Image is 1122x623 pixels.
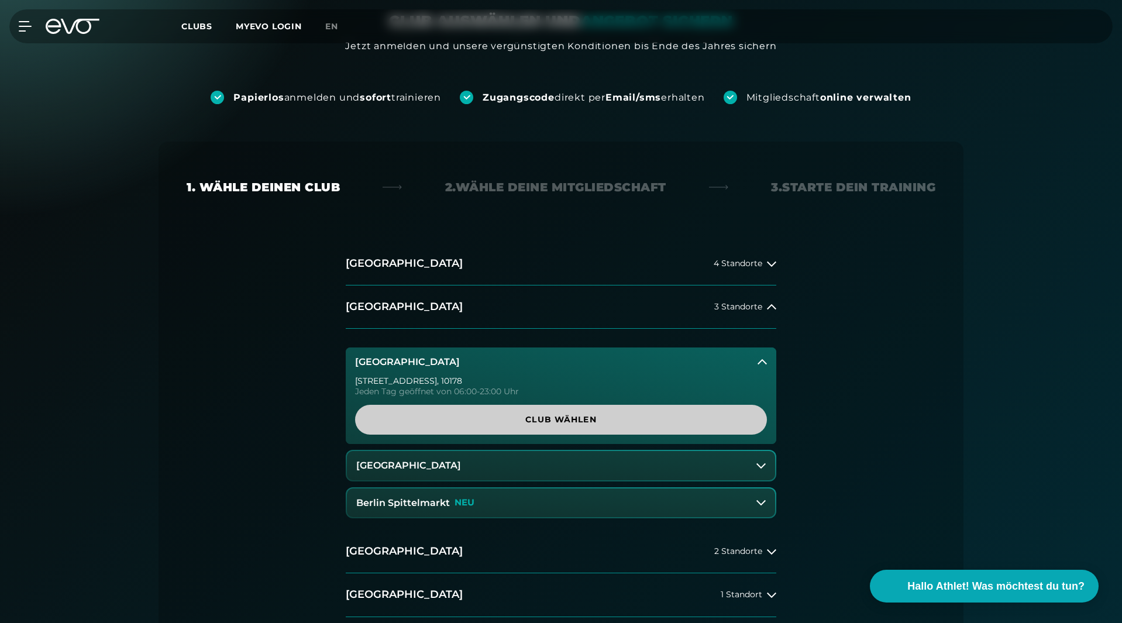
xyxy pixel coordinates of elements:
h3: [GEOGRAPHIC_DATA] [355,357,460,367]
h3: [GEOGRAPHIC_DATA] [356,460,461,471]
button: [GEOGRAPHIC_DATA]3 Standorte [346,285,776,329]
a: en [325,20,352,33]
h2: [GEOGRAPHIC_DATA] [346,300,463,314]
span: Club wählen [383,414,739,426]
span: 1 Standort [721,590,762,599]
div: 3. Starte dein Training [771,179,935,195]
div: 2. Wähle deine Mitgliedschaft [445,179,666,195]
span: 3 Standorte [714,302,762,311]
span: Hallo Athlet! Was möchtest du tun? [907,579,1085,594]
button: Berlin SpittelmarktNEU [347,488,775,518]
a: MYEVO LOGIN [236,21,302,32]
a: Clubs [181,20,236,32]
strong: online verwalten [820,92,911,103]
button: [GEOGRAPHIC_DATA]2 Standorte [346,530,776,573]
button: [GEOGRAPHIC_DATA]1 Standort [346,573,776,617]
strong: Email/sms [605,92,661,103]
h2: [GEOGRAPHIC_DATA] [346,544,463,559]
div: Jeden Tag geöffnet von 06:00-23:00 Uhr [355,387,767,395]
span: en [325,21,338,32]
strong: Papierlos [233,92,284,103]
button: [GEOGRAPHIC_DATA] [347,451,775,480]
strong: Zugangscode [483,92,555,103]
h2: [GEOGRAPHIC_DATA] [346,256,463,271]
div: 1. Wähle deinen Club [187,179,340,195]
span: Clubs [181,21,212,32]
a: Club wählen [355,405,767,435]
span: 4 Standorte [714,259,762,268]
button: [GEOGRAPHIC_DATA] [346,347,776,377]
span: 2 Standorte [714,547,762,556]
button: [GEOGRAPHIC_DATA]4 Standorte [346,242,776,285]
div: Mitgliedschaft [746,91,911,104]
div: [STREET_ADDRESS] , 10178 [355,377,767,385]
div: direkt per erhalten [483,91,704,104]
p: NEU [455,498,474,508]
div: anmelden und trainieren [233,91,441,104]
h3: Berlin Spittelmarkt [356,498,450,508]
strong: sofort [360,92,391,103]
button: Hallo Athlet! Was möchtest du tun? [870,570,1099,603]
h2: [GEOGRAPHIC_DATA] [346,587,463,602]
